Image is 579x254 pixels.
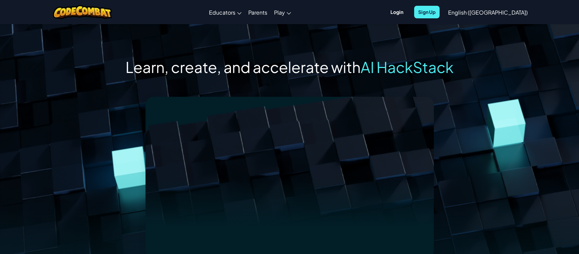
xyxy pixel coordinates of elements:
button: Login [386,6,407,18]
span: Play [274,9,285,16]
a: Parents [245,3,271,21]
img: CodeCombat logo [53,5,112,19]
a: Educators [206,3,245,21]
span: English ([GEOGRAPHIC_DATA]) [448,9,528,16]
a: English ([GEOGRAPHIC_DATA]) [445,3,531,21]
span: AI HackStack [361,57,453,76]
a: Play [271,3,294,21]
span: Educators [209,9,235,16]
button: Sign Up [414,6,440,18]
span: Learn, create, and accelerate with [126,57,361,76]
